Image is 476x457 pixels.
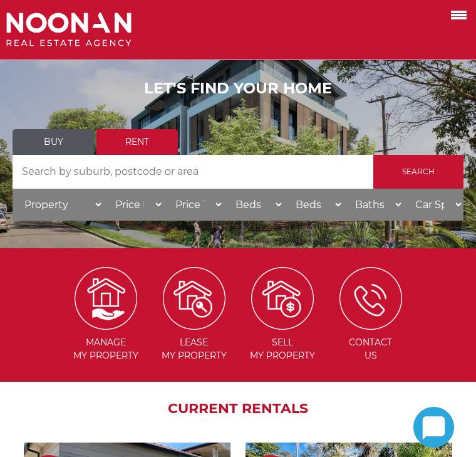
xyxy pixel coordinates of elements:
input: Search by suburb, postcode or area [13,155,373,189]
a: Lease my property Leasemy Property [151,292,237,362]
span: Lease my Property [151,336,237,362]
span: Sell my Property [239,336,325,362]
img: Lease my property [163,267,225,330]
a: Buy [13,129,94,155]
a: Rent [96,129,178,155]
h1: LET'S FIND YOUR HOME [13,80,463,98]
img: ICONS [339,267,402,330]
img: Sell my property [251,267,314,330]
img: Manage my Property [75,267,137,330]
a: Sell my property Sellmy Property [239,292,325,362]
h2: CURRENT RENTALS [13,401,463,417]
input: Search [373,155,463,189]
a: Manage my Property Managemy Property [63,292,148,362]
span: Manage my Property [63,336,148,362]
span: Contact Us [328,336,413,362]
img: Noonan Real Estate Agency [6,13,132,47]
a: ICONS ContactUs [328,292,413,362]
